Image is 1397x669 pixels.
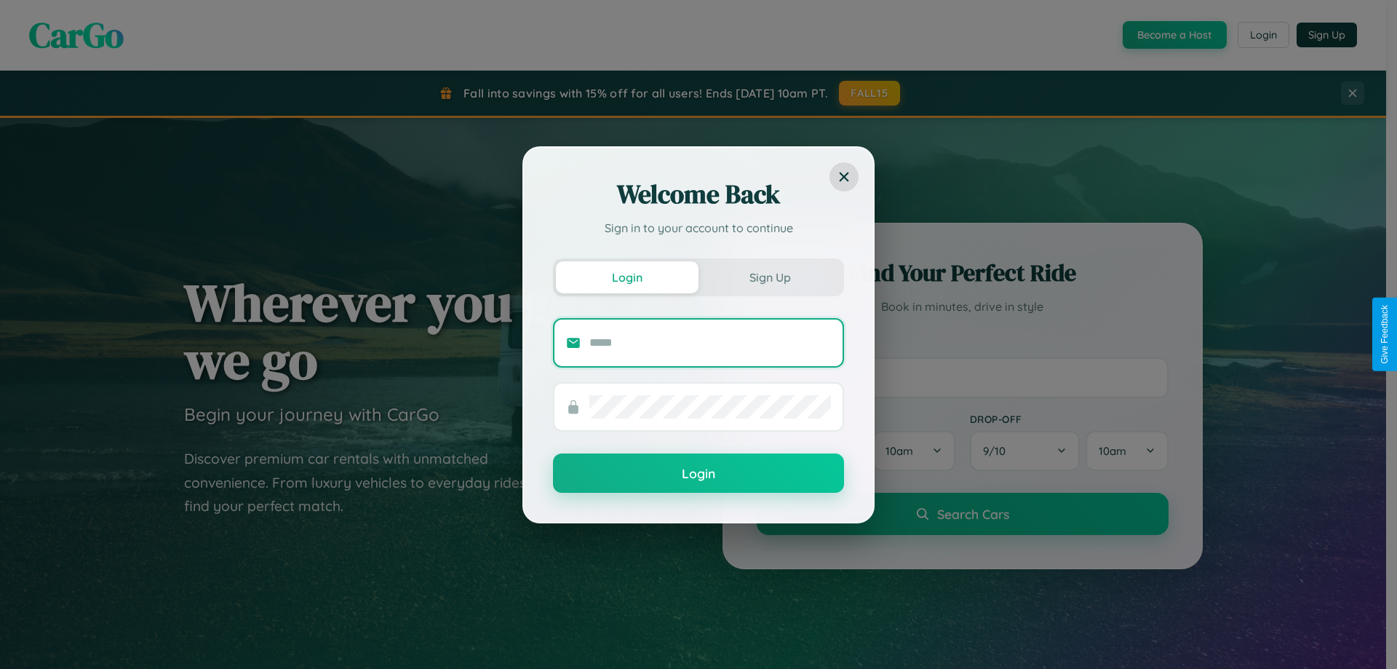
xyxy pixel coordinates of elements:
[553,177,844,212] h2: Welcome Back
[698,261,841,293] button: Sign Up
[1380,305,1390,364] div: Give Feedback
[553,454,844,493] button: Login
[553,219,844,237] p: Sign in to your account to continue
[556,261,698,293] button: Login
